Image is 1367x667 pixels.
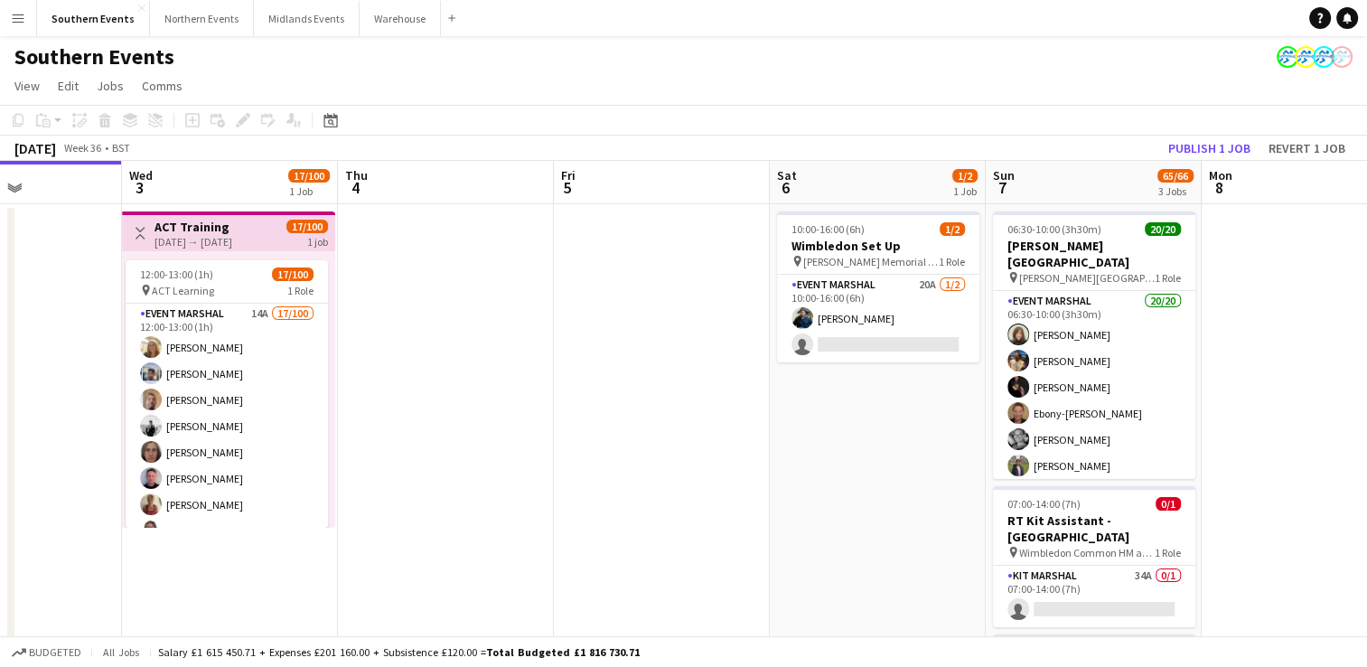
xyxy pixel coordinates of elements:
app-user-avatar: RunThrough Events [1331,46,1353,68]
div: Salary £1 615 450.71 + Expenses £201 160.00 + Subsistence £120.00 = [158,645,640,659]
div: [DATE] [14,139,56,157]
button: Midlands Events [254,1,360,36]
button: Northern Events [150,1,254,36]
button: Southern Events [37,1,150,36]
app-user-avatar: RunThrough Events [1313,46,1334,68]
button: Revert 1 job [1261,136,1353,160]
span: Total Budgeted £1 816 730.71 [486,645,640,659]
span: Jobs [97,78,124,94]
h1: Southern Events [14,43,174,70]
button: Warehouse [360,1,441,36]
div: BST [112,141,130,155]
a: View [7,74,47,98]
app-user-avatar: RunThrough Events [1277,46,1298,68]
span: View [14,78,40,94]
button: Publish 1 job [1161,136,1258,160]
app-user-avatar: RunThrough Events [1295,46,1316,68]
span: Comms [142,78,183,94]
button: Budgeted [9,643,84,662]
span: Week 36 [60,141,105,155]
span: Edit [58,78,79,94]
span: Budgeted [29,646,81,659]
a: Edit [51,74,86,98]
a: Comms [135,74,190,98]
span: All jobs [99,645,143,659]
a: Jobs [89,74,131,98]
